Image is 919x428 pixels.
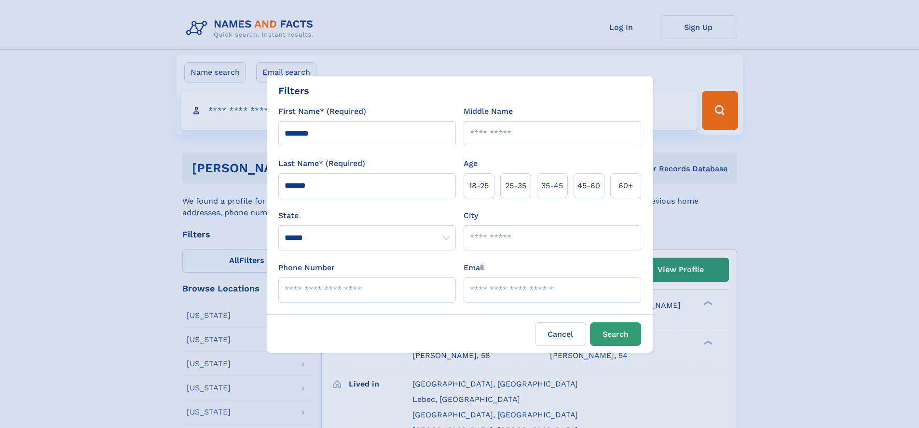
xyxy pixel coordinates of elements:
label: Middle Name [464,106,513,117]
span: 45‑60 [577,180,600,192]
label: City [464,210,478,221]
label: Cancel [535,322,586,346]
button: Search [590,322,641,346]
label: Phone Number [278,262,335,274]
span: 35‑45 [541,180,563,192]
label: Email [464,262,484,274]
label: State [278,210,456,221]
label: First Name* (Required) [278,106,366,117]
label: Age [464,158,478,169]
span: 18‑25 [469,180,489,192]
span: 25‑35 [505,180,526,192]
label: Last Name* (Required) [278,158,365,169]
div: Filters [278,83,309,98]
span: 60+ [618,180,633,192]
